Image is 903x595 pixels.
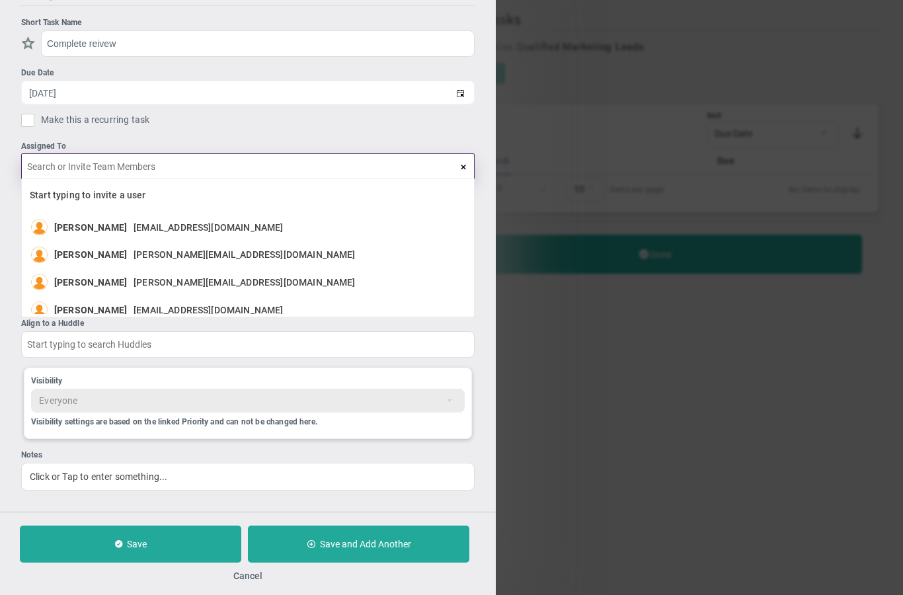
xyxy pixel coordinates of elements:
[475,289,489,299] span: clear
[320,539,411,549] span: Save and Add Another
[233,571,262,581] button: Cancel
[21,317,471,330] div: Align to a Huddle
[134,278,356,287] span: [PERSON_NAME][EMAIL_ADDRESS][DOMAIN_NAME]
[20,526,241,563] button: Save
[21,331,475,358] input: Start typing to search Huddles
[134,223,283,232] span: [EMAIL_ADDRESS][DOMAIN_NAME]
[21,140,471,153] div: Assigned To
[54,305,127,315] span: [PERSON_NAME]
[31,274,48,290] img: Jane Wilson
[451,81,474,104] span: select
[31,247,48,263] img: James Miller
[30,190,146,200] span: Start typing to invite a user
[31,219,48,235] img: Robert Henrich
[475,161,489,172] span: clear
[21,463,475,491] div: Click or Tap to enter something...
[31,416,461,428] div: Visibility settings are based on the linked Priority and can not be changed here.
[127,539,147,549] span: Save
[21,17,471,29] div: Short Task Name
[31,301,48,318] img: Katie Williams
[54,223,127,232] span: [PERSON_NAME]
[134,250,356,259] span: [PERSON_NAME][EMAIL_ADDRESS][DOMAIN_NAME]
[21,153,475,180] input: Search or Invite Team Members
[21,449,471,461] div: Notes
[21,67,471,79] div: Due Date
[134,305,283,315] span: [EMAIL_ADDRESS][DOMAIN_NAME]
[41,30,475,57] input: Short Task Name
[248,526,469,563] button: Save and Add Another
[41,114,149,130] span: Make this a recurring task
[31,375,461,387] div: Visibility
[54,278,127,287] span: [PERSON_NAME]
[54,250,127,259] span: [PERSON_NAME]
